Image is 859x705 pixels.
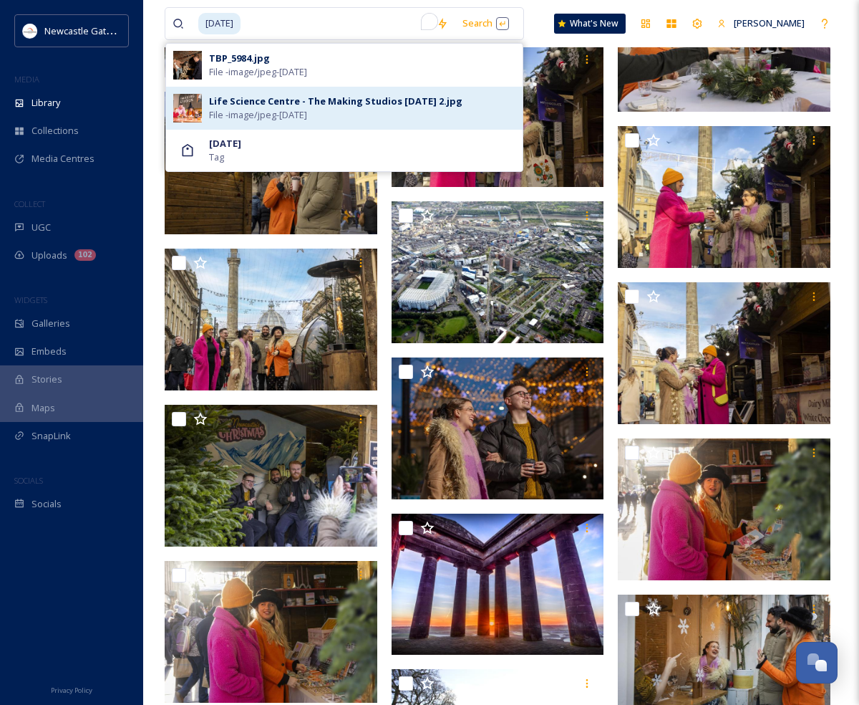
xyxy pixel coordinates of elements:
img: 027 NGI Winter.JPG [165,92,377,234]
span: UGC [31,221,51,234]
span: [DATE] [198,13,241,34]
span: COLLECT [14,198,45,209]
img: 010 NGI Winter.JPG [392,358,604,499]
img: 030 NGI Winter.JPG [165,249,377,390]
span: Tag [209,150,224,164]
input: To enrich screen reader interactions, please activate Accessibility in Grammarly extension settings [242,8,429,39]
img: 047 NGI Winter.JPG [618,438,830,580]
span: Media Centres [31,152,94,166]
a: [PERSON_NAME] [710,9,812,37]
div: TBP_5984.jpg [209,52,270,65]
span: Uploads [31,249,67,262]
img: 63221_Penshaw Monument winter sunrise_David Allan (1)-Sunderland%20City%20Council.jpg [392,514,604,655]
img: 6e6badda-2aa5-4bf7-ba45-dc214b741627.jpg [173,94,202,123]
img: 037 NGI Winter.JPG [618,126,830,268]
button: Open Chat [796,642,838,684]
span: File - image/jpeg - [DATE] [209,108,307,122]
span: [PERSON_NAME] [734,16,805,29]
img: 036 NGI Winter.JPG [618,282,830,424]
strong: [DATE] [209,137,241,150]
div: Life Science Centre - The Making Studios [DATE] 2.jpg [209,95,462,108]
span: WIDGETS [14,294,47,305]
span: Collections [31,124,79,138]
div: 102 [74,249,96,261]
span: Maps [31,401,55,415]
span: Newcastle Gateshead Initiative [44,24,176,37]
span: Privacy Policy [51,686,92,695]
div: Search [455,9,516,37]
a: Privacy Policy [51,681,92,698]
img: Helix_Aerial_04_Winter_2019_10MB.jpg [392,201,604,343]
span: File - image/jpeg - [DATE] [209,65,307,79]
img: 041 NGI Winter.JPG [165,405,377,547]
img: 05e7884d-7a29-4050-9cab-b997bbcfe04f.jpg [173,51,202,80]
span: Embeds [31,345,67,358]
span: MEDIA [14,74,39,85]
a: What's New [554,14,626,34]
img: DqD9wEUd_400x400.jpg [23,24,37,38]
span: Stories [31,373,62,386]
span: SnapLink [31,429,71,443]
span: SOCIALS [14,475,43,486]
span: Socials [31,497,62,511]
img: 046 NGI Winter.JPG [165,561,377,703]
span: Galleries [31,317,70,330]
span: Library [31,96,60,110]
